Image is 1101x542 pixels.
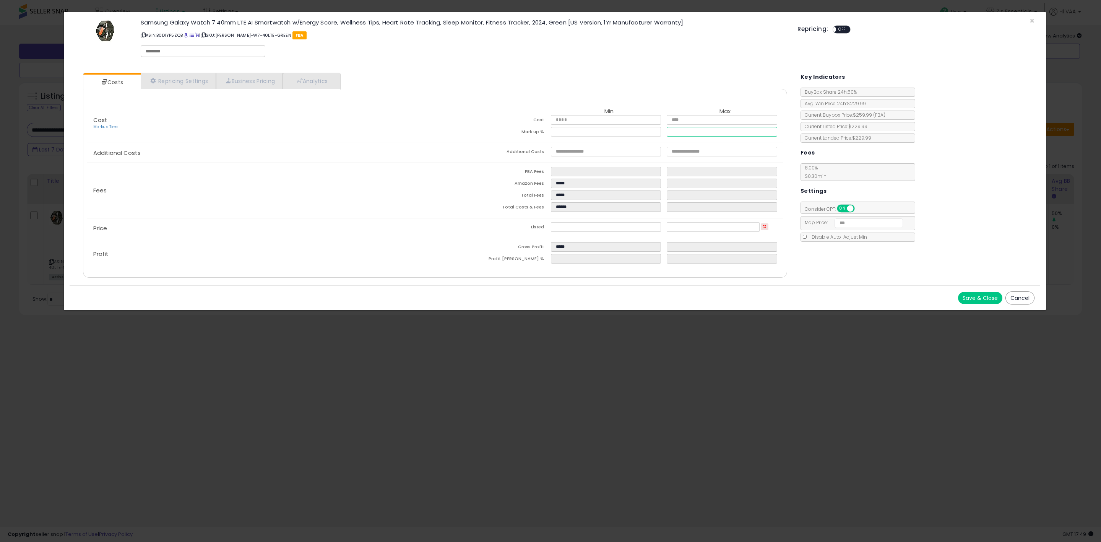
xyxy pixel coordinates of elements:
[873,112,885,118] span: ( FBA )
[801,206,865,212] span: Consider CPT:
[93,124,119,130] a: Markup Tiers
[435,190,551,202] td: Total Fees
[801,164,827,179] span: 8.00 %
[801,219,903,226] span: Map Price:
[83,75,140,90] a: Costs
[87,225,435,231] p: Price
[141,73,216,89] a: Repricing Settings
[551,108,667,115] th: Min
[435,127,551,139] td: Mark up %
[853,112,885,118] span: $259.99
[667,108,783,115] th: Max
[216,73,283,89] a: Business Pricing
[801,100,866,107] span: Avg. Win Price 24h: $229.99
[435,242,551,254] td: Gross Profit
[292,31,307,39] span: FBA
[195,32,199,38] a: Your listing only
[797,26,828,32] h5: Repricing:
[958,292,1002,304] button: Save & Close
[801,89,857,95] span: BuyBox Share 24h: 50%
[435,115,551,127] td: Cost
[801,135,871,141] span: Current Landed Price: $229.99
[435,147,551,159] td: Additional Costs
[801,112,885,118] span: Current Buybox Price:
[801,186,827,196] h5: Settings
[1030,15,1034,26] span: ×
[808,234,867,240] span: Disable Auto-Adjust Min
[87,150,435,156] p: Additional Costs
[1005,291,1034,304] button: Cancel
[836,26,849,33] span: OFF
[801,148,815,158] h5: Fees
[435,167,551,179] td: FBA Fees
[184,32,188,38] a: BuyBox page
[801,123,867,130] span: Current Listed Price: $229.99
[435,222,551,234] td: Listed
[801,72,845,82] h5: Key Indicators
[838,205,847,212] span: ON
[87,187,435,194] p: Fees
[87,251,435,257] p: Profit
[435,254,551,266] td: Profit [PERSON_NAME] %
[283,73,339,89] a: Analytics
[141,29,786,41] p: ASIN: B0D1YP5ZQB | SKU: [PERSON_NAME]-W7-40LTE-GREEN
[801,173,827,179] span: $0.30 min
[435,202,551,214] td: Total Costs & Fees
[435,179,551,190] td: Amazon Fees
[853,205,866,212] span: OFF
[190,32,194,38] a: All offer listings
[141,20,786,25] h3: Samsung Galaxy Watch 7 40mm LTE AI Smartwatch w/Energy Score, Wellness Tips, Heart Rate Tracking,...
[94,20,117,42] img: 414u6mCC97L._SL60_.jpg
[87,117,435,130] p: Cost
